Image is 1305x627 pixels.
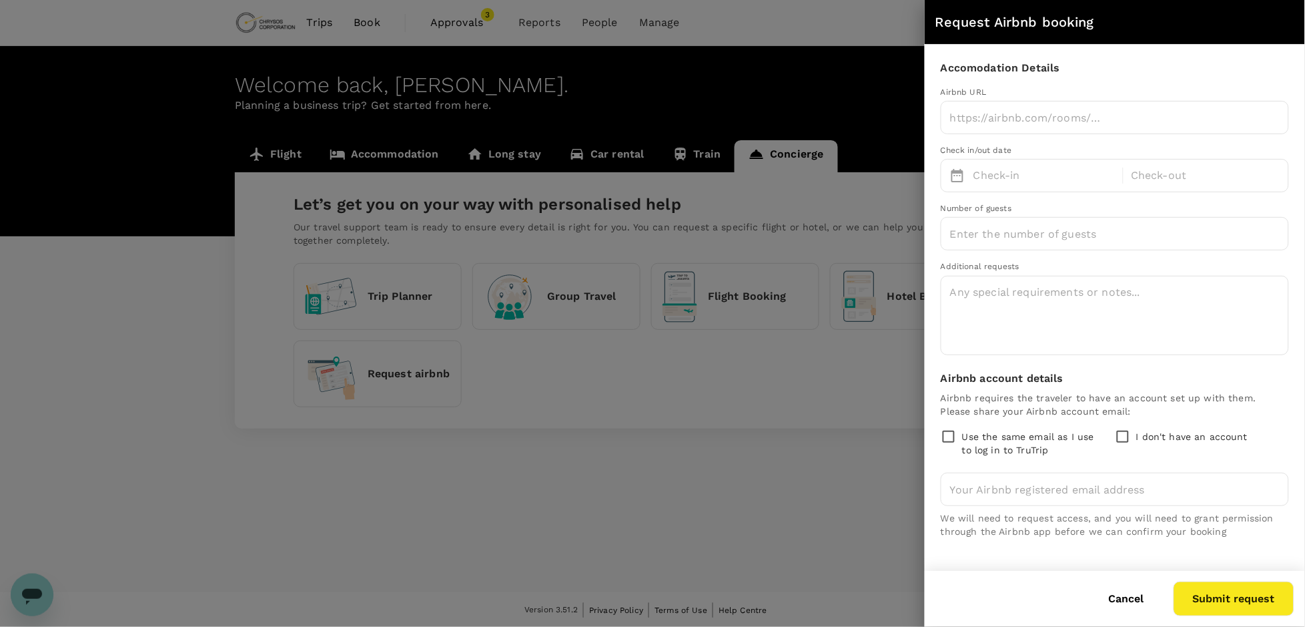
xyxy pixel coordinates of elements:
[941,145,1289,156] span: Check in/out date
[941,203,1289,214] span: Number of guests
[1272,11,1294,33] button: close
[941,87,1289,98] span: Airbnb URL
[935,11,1272,33] div: Request Airbnb booking
[1132,168,1273,184] p: Check-out
[941,217,1289,250] input: Enter the number of guests
[941,101,1289,134] input: https://airbnb.com/rooms/…
[1174,582,1294,616] button: Submit request
[941,511,1289,538] p: We will need to request access, and you will need to grant permission through the Airbnb app befo...
[1090,582,1163,616] button: Cancel
[1136,430,1248,443] p: I don't have an account
[941,372,1063,385] span: Airbnb account details
[941,391,1289,418] p: Airbnb requires the traveler to have an account set up with them. Please share your Airbnb accoun...
[962,430,1104,457] p: Use the same email as I use to log in to TruTrip
[941,473,1289,506] input: Your Airbnb registered email address
[973,168,1115,184] p: Check-in
[941,261,1289,272] span: Additional requests
[941,61,1060,74] span: Accomodation Details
